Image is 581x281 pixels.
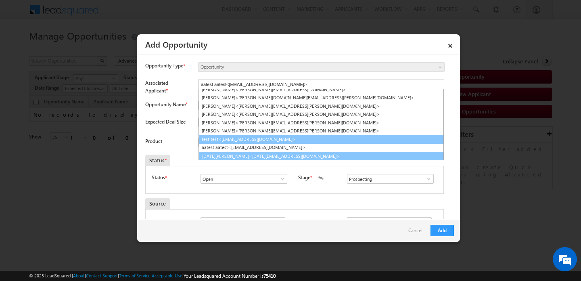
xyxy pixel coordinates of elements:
[443,37,457,51] a: ×
[198,118,224,127] div: Enter Value
[199,63,412,71] span: Opportunity
[10,75,147,213] textarea: Type your message and hit 'Enter'
[145,198,170,209] div: Source
[145,101,187,107] label: Opportunity Name
[199,110,443,119] a: [PERSON_NAME]<[PERSON_NAME][EMAIL_ADDRESS][PERSON_NAME][DOMAIN_NAME]>
[14,42,34,53] img: d_60004797649_company_0_60004797649
[199,86,443,94] a: [PERSON_NAME]<[PERSON_NAME][EMAIL_ADDRESS][DOMAIN_NAME]>
[199,152,443,161] a: [DATE][PERSON_NAME]<[DATE][EMAIL_ADDRESS][DOMAIN_NAME]>
[73,273,85,278] a: About
[145,38,207,50] a: Add Opportunity
[201,174,287,184] input: Type to Search
[152,273,182,278] a: Acceptable Use
[145,155,170,166] div: Status
[199,143,443,152] a: aatest aatest<[EMAIL_ADDRESS][DOMAIN_NAME]>
[263,273,276,279] span: 75410
[198,137,282,147] input: Type to Search
[145,138,162,144] label: Product
[199,119,443,127] a: [PERSON_NAME]<[PERSON_NAME][EMAIL_ADDRESS][PERSON_NAME][DOMAIN_NAME]>
[298,174,310,181] label: Stage
[199,80,444,89] input: Type to Search
[198,62,445,72] a: Opportunity
[184,273,276,279] span: Your Leadsquared Account Number is
[199,127,443,135] a: [PERSON_NAME]<[PERSON_NAME][EMAIL_ADDRESS][PERSON_NAME][DOMAIN_NAME]>
[275,175,285,183] a: Show All Items
[199,102,443,111] a: [PERSON_NAME]<[PERSON_NAME][EMAIL_ADDRESS][PERSON_NAME][DOMAIN_NAME]>
[199,94,443,102] a: [PERSON_NAME]<[PERSON_NAME][DOMAIN_NAME][EMAIL_ADDRESS][PERSON_NAME][DOMAIN_NAME]>
[110,220,146,231] em: Start Chat
[422,175,432,183] a: Show All Items
[152,217,165,224] label: Name
[298,217,320,224] label: Campaign
[145,119,186,125] label: Expected Deal Size
[42,42,136,53] div: Chat with us now
[199,135,444,144] a: test test<[EMAIL_ADDRESS][DOMAIN_NAME]>
[119,273,150,278] a: Terms of Service
[152,174,165,181] label: Status
[347,174,434,184] input: Type to Search
[431,225,454,236] button: Add
[132,4,152,23] div: Minimize live chat window
[145,62,183,69] span: Opportunity Type
[86,273,118,278] a: Contact Support
[408,225,426,240] a: Cancel
[29,272,276,280] span: © 2025 LeadSquared | | | | |
[145,80,190,94] label: Associated Applicant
